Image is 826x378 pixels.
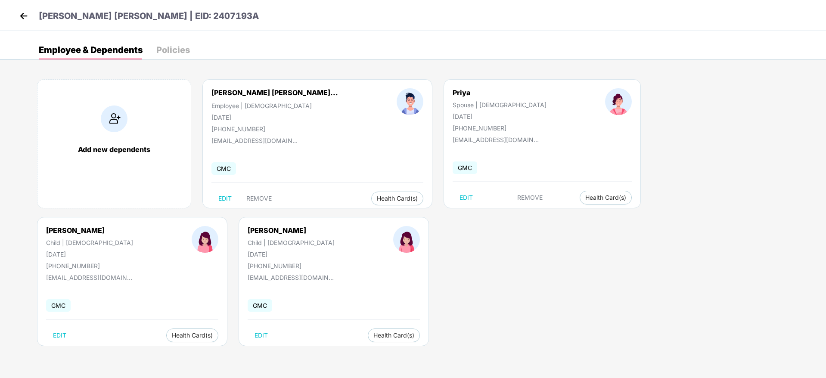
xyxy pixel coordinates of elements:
span: REMOVE [246,195,272,202]
span: GMC [248,299,272,312]
span: EDIT [53,332,66,339]
button: EDIT [46,328,73,342]
div: Employee | [DEMOGRAPHIC_DATA] [211,102,338,109]
div: Add new dependents [46,145,182,154]
button: REMOVE [510,191,550,204]
div: [EMAIL_ADDRESS][DOMAIN_NAME] [248,274,334,281]
span: EDIT [460,194,473,201]
div: [DATE] [453,113,547,120]
span: Health Card(s) [585,195,626,200]
span: Health Card(s) [373,333,414,338]
div: [PHONE_NUMBER] [248,262,335,270]
button: EDIT [211,192,239,205]
div: Spouse | [DEMOGRAPHIC_DATA] [453,101,547,108]
div: [PHONE_NUMBER] [211,125,338,133]
button: EDIT [248,328,275,342]
div: [PHONE_NUMBER] [46,262,133,270]
div: Employee & Dependents [39,46,143,54]
div: [PERSON_NAME] [46,226,133,235]
button: Health Card(s) [166,328,218,342]
button: Health Card(s) [371,192,423,205]
div: [PERSON_NAME] [PERSON_NAME]... [211,88,338,97]
div: [DATE] [248,251,335,258]
img: profileImage [393,226,420,253]
div: [EMAIL_ADDRESS][DOMAIN_NAME] [211,137,298,144]
span: GMC [211,162,236,175]
span: EDIT [218,195,232,202]
button: EDIT [453,191,480,204]
img: addIcon [101,105,127,132]
div: [DATE] [46,251,133,258]
button: REMOVE [239,192,279,205]
span: GMC [453,161,477,174]
span: GMC [46,299,71,312]
div: [PHONE_NUMBER] [453,124,547,132]
img: profileImage [605,88,632,115]
span: EDIT [255,332,268,339]
div: [EMAIL_ADDRESS][DOMAIN_NAME] [453,136,539,143]
span: Health Card(s) [172,333,213,338]
img: back [17,9,30,22]
div: [PERSON_NAME] [248,226,335,235]
button: Health Card(s) [580,191,632,204]
img: profileImage [192,226,218,253]
div: Policies [156,46,190,54]
div: [EMAIL_ADDRESS][DOMAIN_NAME] [46,274,132,281]
img: profileImage [397,88,423,115]
div: Child | [DEMOGRAPHIC_DATA] [248,239,335,246]
p: [PERSON_NAME] [PERSON_NAME] | EID: 2407193A [39,9,259,23]
button: Health Card(s) [368,328,420,342]
div: Child | [DEMOGRAPHIC_DATA] [46,239,133,246]
div: [DATE] [211,114,338,121]
span: Health Card(s) [377,196,418,201]
div: Priya [453,88,547,97]
span: REMOVE [517,194,543,201]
